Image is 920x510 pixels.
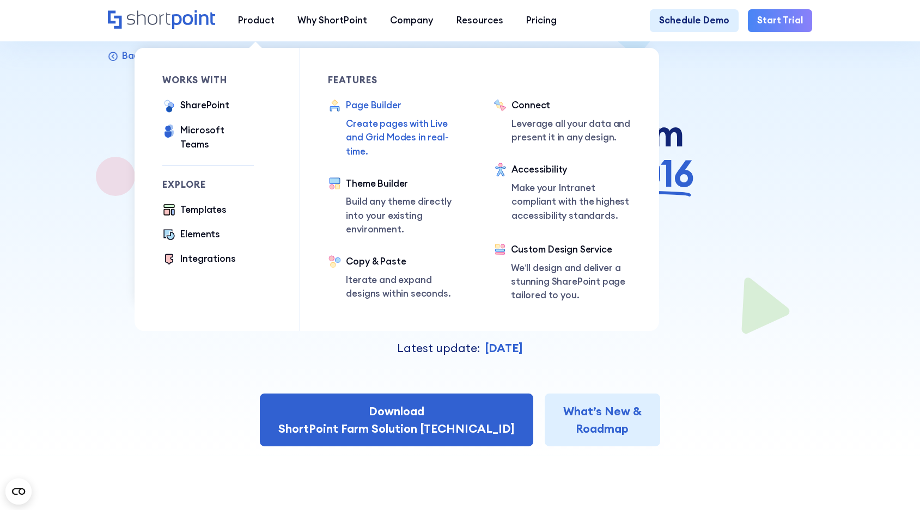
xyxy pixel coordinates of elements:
[445,9,515,32] a: Resources
[162,76,254,85] div: works with
[162,203,227,218] a: Templates
[180,228,220,241] div: Elements
[238,14,275,27] div: Product
[346,99,466,112] div: Page Builder
[526,14,557,27] div: Pricing
[286,9,379,32] a: Why ShortPoint
[162,180,254,189] div: Explore
[456,14,503,27] div: Resources
[390,14,433,27] div: Company
[180,252,235,266] div: Integrations
[328,76,466,85] div: Features
[511,117,631,145] p: Leverage all your data and present it in any design.
[328,255,466,300] a: Copy & PasteIterate and expand designs within seconds.
[5,478,32,505] button: Open CMP widget
[180,124,253,151] div: Microsoft Teams
[227,9,286,32] a: Product
[511,99,631,112] div: Connect
[515,9,568,32] a: Pricing
[121,49,209,62] p: Back to SharePoint
[511,261,631,303] p: We’ll design and deliver a stunning SharePoint page tailored to you.
[493,163,631,224] a: AccessibilityMake your Intranet compliant with the highest accessibility standards.
[108,10,215,30] a: Home
[397,340,480,357] p: Latest update:
[493,243,631,303] a: Custom Design ServiceWe’ll design and deliver a stunning SharePoint page tailored to you.
[108,49,209,62] a: Back to SharePoint
[328,99,466,158] a: Page BuilderCreate pages with Live and Grid Modes in real-time.
[297,14,367,27] div: Why ShortPoint
[650,9,739,32] a: Schedule Demo
[748,9,812,32] a: Start Trial
[511,163,631,176] div: Accessibility
[328,177,466,237] a: Theme BuilderBuild any theme directly into your existing environment.
[511,181,631,223] p: Make your Intranet compliant with the highest accessibility standards.
[346,195,466,236] p: Build any theme directly into your existing environment.
[162,252,236,267] a: Integrations
[260,394,533,446] a: DownloadShortPoint Farm Solution [TECHNICAL_ID]
[379,9,444,32] a: Company
[162,99,229,114] a: SharePoint
[180,99,229,112] div: SharePoint
[162,124,254,151] a: Microsoft Teams
[511,243,631,256] div: Custom Design Service
[180,203,226,217] div: Templates
[545,394,660,446] a: What’s New &Roadmap
[493,99,631,144] a: ConnectLeverage all your data and present it in any design.
[346,273,466,301] p: Iterate and expand designs within seconds.
[346,117,466,158] p: Create pages with Live and Grid Modes in real-time.
[346,177,466,191] div: Theme Builder
[485,341,523,355] strong: [DATE]
[866,458,920,510] iframe: Chat Widget
[346,255,466,268] div: Copy & Paste
[162,228,220,243] a: Elements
